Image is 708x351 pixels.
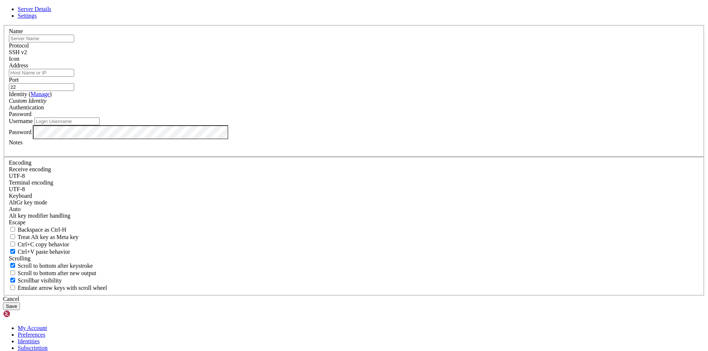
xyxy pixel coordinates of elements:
[9,227,66,233] label: If true, the backspace should send BS ('\x08', aka ^H). Otherwise the backspace key should send '...
[18,263,93,269] span: Scroll to bottom after keystroke
[18,331,45,338] a: Preferences
[9,56,19,62] label: Icon
[10,234,15,239] input: Treat Alt key as Meta key
[3,296,705,302] div: Cancel
[18,13,37,19] a: Settings
[34,117,100,125] input: Login Username
[9,219,25,225] span: Escape
[9,234,79,240] label: Whether the Alt key acts as a Meta key or as a distinct Alt key.
[31,91,50,97] a: Manage
[9,241,69,248] label: Ctrl-C copies if true, send ^C to host if false. Ctrl-Shift-C sends ^C to host if true, copies if...
[9,91,52,97] label: Identity
[18,241,69,248] span: Ctrl+C copy behavior
[9,118,33,124] label: Username
[9,104,44,110] label: Authentication
[9,139,22,145] label: Notes
[9,285,107,291] label: When using the alternative screen buffer, and DECCKM (Application Cursor Keys) is active, mouse w...
[9,62,28,69] label: Address
[10,263,15,268] input: Scroll to bottom after keystroke
[9,98,46,104] i: Custom Identity
[10,227,15,232] input: Backspace as Ctrl-H
[18,270,96,276] span: Scroll to bottom after new output
[18,227,66,233] span: Backspace as Ctrl-H
[9,255,31,262] label: Scrolling
[10,249,15,254] input: Ctrl+V paste behavior
[18,234,79,240] span: Treat Alt key as Meta key
[9,249,70,255] label: Ctrl+V pastes if true, sends ^V to host if false. Ctrl+Shift+V sends ^V to host if true, pastes i...
[9,129,31,135] label: Password
[9,28,23,34] label: Name
[10,278,15,282] input: Scrollbar visibility
[3,302,20,310] button: Save
[9,206,21,212] span: Auto
[9,193,32,199] label: Keyboard
[9,49,27,55] span: SSH v2
[9,49,699,56] div: SSH v2
[3,310,45,317] img: Shellngn
[9,111,699,117] div: Password
[9,263,93,269] label: Whether to scroll to the bottom on any keystroke.
[9,173,699,179] div: UTF-8
[9,179,53,186] label: The default terminal encoding. ISO-2022 enables character map translations (like graphics maps). ...
[9,98,699,104] div: Custom Identity
[9,270,96,276] label: Scroll to bottom after new output.
[18,285,107,291] span: Emulate arrow keys with scroll wheel
[18,277,62,284] span: Scrollbar visibility
[9,69,74,77] input: Host Name or IP
[9,199,47,206] label: Set the expected encoding for data received from the host. If the encodings do not match, visual ...
[18,338,40,344] a: Identities
[9,77,19,83] label: Port
[10,270,15,275] input: Scroll to bottom after new output
[29,91,52,97] span: ( )
[9,219,699,226] div: Escape
[9,213,70,219] label: Controls how the Alt key is handled. Escape: Send an ESC prefix. 8-Bit: Add 128 to the typed char...
[9,277,62,284] label: The vertical scrollbar mode.
[9,186,699,193] div: UTF-8
[9,35,74,42] input: Server Name
[9,159,31,166] label: Encoding
[18,6,51,12] a: Server Details
[9,42,29,49] label: Protocol
[9,111,31,117] span: Password
[18,249,70,255] span: Ctrl+V paste behavior
[10,242,15,246] input: Ctrl+C copy behavior
[9,206,699,213] div: Auto
[18,345,48,351] a: Subscription
[9,186,25,192] span: UTF-8
[9,83,74,91] input: Port Number
[10,285,15,290] input: Emulate arrow keys with scroll wheel
[9,173,25,179] span: UTF-8
[9,166,51,172] label: Set the expected encoding for data received from the host. If the encodings do not match, visual ...
[18,325,47,331] a: My Account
